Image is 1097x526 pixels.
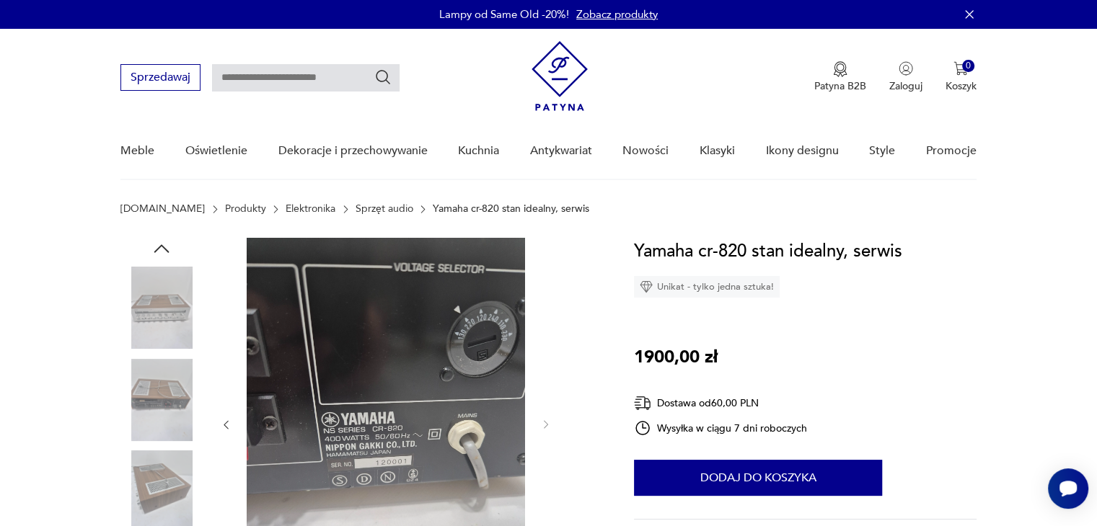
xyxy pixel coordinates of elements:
[634,394,651,412] img: Ikona dostawy
[120,359,203,441] img: Zdjęcie produktu Yamaha cr-820 stan idealny, serwis
[634,238,902,265] h1: Yamaha cr-820 stan idealny, serwis
[634,419,807,437] div: Wysyłka w ciągu 7 dni roboczych
[814,61,866,93] button: Patyna B2B
[120,64,201,91] button: Sprzedawaj
[946,61,977,93] button: 0Koszyk
[1048,468,1088,509] iframe: Smartsupp widget button
[833,61,847,77] img: Ikona medalu
[225,203,266,215] a: Produkty
[814,79,866,93] p: Patyna B2B
[634,276,780,298] div: Unikat - tylko jedna sztuka!
[622,123,669,179] a: Nowości
[889,79,922,93] p: Zaloguj
[532,41,588,111] img: Patyna - sklep z meblami i dekoracjami vintage
[286,203,335,215] a: Elektronika
[356,203,413,215] a: Sprzęt audio
[765,123,838,179] a: Ikony designu
[814,61,866,93] a: Ikona medaluPatyna B2B
[120,267,203,349] img: Zdjęcie produktu Yamaha cr-820 stan idealny, serwis
[530,123,592,179] a: Antykwariat
[374,68,392,86] button: Szukaj
[120,73,201,84] a: Sprzedawaj
[953,61,968,76] img: Ikona koszyka
[576,7,658,22] a: Zobacz produkty
[889,61,922,93] button: Zaloguj
[899,61,913,76] img: Ikonka użytkownika
[700,123,735,179] a: Klasyki
[120,123,154,179] a: Meble
[634,394,807,412] div: Dostawa od 60,00 PLN
[185,123,247,179] a: Oświetlenie
[962,60,974,72] div: 0
[439,7,569,22] p: Lampy od Same Old -20%!
[278,123,427,179] a: Dekoracje i przechowywanie
[458,123,499,179] a: Kuchnia
[926,123,977,179] a: Promocje
[869,123,895,179] a: Style
[946,79,977,93] p: Koszyk
[433,203,589,215] p: Yamaha cr-820 stan idealny, serwis
[634,460,882,496] button: Dodaj do koszyka
[634,344,718,371] p: 1900,00 zł
[640,280,653,293] img: Ikona diamentu
[120,203,205,215] a: [DOMAIN_NAME]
